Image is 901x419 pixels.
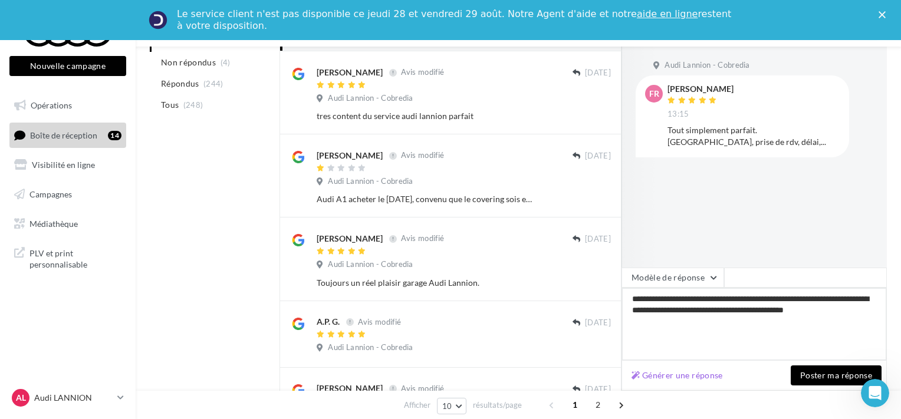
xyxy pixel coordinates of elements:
span: [DATE] [585,318,611,328]
span: Avis modifié [401,68,444,77]
span: Visibilité en ligne [32,160,95,170]
span: 10 [442,401,452,411]
div: [PERSON_NAME] [317,382,383,394]
div: [PERSON_NAME] [667,85,734,93]
a: Boîte de réception14 [7,123,129,148]
button: Générer une réponse [627,368,728,382]
span: Boîte de réception [30,130,97,140]
button: Poster ma réponse [791,365,882,385]
div: tres content du service audi lannion parfait [317,110,534,122]
span: Audi Lannion - Cobredia [665,60,749,71]
a: Médiathèque [7,212,129,236]
span: (244) [203,79,223,88]
div: [PERSON_NAME] [317,150,383,161]
span: 2 [588,395,607,414]
button: Modèle de réponse [622,268,724,288]
div: Le service client n'est pas disponible ce jeudi 28 et vendredi 29 août. Notre Agent d'aide et not... [177,8,734,32]
span: Non répondus [161,57,216,68]
div: Fermer [879,11,890,18]
span: (248) [183,100,203,110]
span: AL [16,392,26,404]
div: Audi A1 acheter le [DATE], convenu que le covering sois enlever et que la carroserie sois nikel a... [317,193,534,205]
div: 14 [108,131,121,140]
div: [PERSON_NAME] [317,233,383,245]
iframe: Intercom live chat [861,379,889,407]
span: Audi Lannion - Cobredia [328,259,413,270]
span: FR [649,88,659,100]
a: PLV et print personnalisable [7,240,129,275]
button: 10 [437,398,467,414]
a: AL Audi LANNION [9,387,126,409]
span: [DATE] [585,384,611,395]
span: Afficher [404,400,430,411]
p: Audi LANNION [34,392,113,404]
a: Visibilité en ligne [7,153,129,177]
a: aide en ligne [637,8,698,19]
span: [DATE] [585,234,611,245]
span: Avis modifié [358,317,401,326]
span: Médiathèque [29,218,78,228]
span: [DATE] [585,68,611,78]
span: Avis modifié [401,234,444,243]
span: 13:15 [667,109,689,120]
span: Avis modifié [401,384,444,393]
span: Audi Lannion - Cobredia [328,342,413,353]
a: Campagnes [7,182,129,207]
span: 1 [565,395,584,414]
span: Audi Lannion - Cobredia [328,93,413,104]
div: Tout simplement parfait. [GEOGRAPHIC_DATA], prise de rdv, délai,... [667,124,840,148]
span: [DATE] [585,151,611,161]
span: Avis modifié [401,151,444,160]
span: Tous [161,99,179,111]
span: Répondus [161,78,199,90]
span: PLV et print personnalisable [29,245,121,270]
div: [PERSON_NAME] [317,67,383,78]
button: Nouvelle campagne [9,56,126,76]
span: Opérations [31,100,72,110]
span: Audi Lannion - Cobredia [328,176,413,187]
img: Profile image for Service-Client [149,11,167,29]
span: (4) [221,58,231,67]
div: Toujours un réel plaisir garage Audi Lannion. [317,277,534,289]
a: Opérations [7,93,129,118]
span: Campagnes [29,189,72,199]
span: résultats/page [473,400,522,411]
div: A.P. G. [317,316,340,328]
